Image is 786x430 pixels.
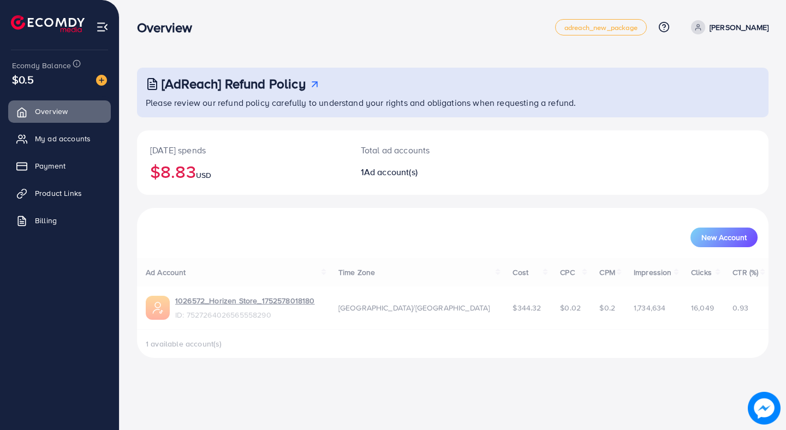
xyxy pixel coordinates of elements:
[710,21,769,34] p: [PERSON_NAME]
[11,15,85,32] img: logo
[555,19,647,35] a: adreach_new_package
[364,166,418,178] span: Ad account(s)
[150,144,335,157] p: [DATE] spends
[35,160,65,171] span: Payment
[564,24,638,31] span: adreach_new_package
[35,215,57,226] span: Billing
[35,188,82,199] span: Product Links
[690,228,758,247] button: New Account
[137,20,201,35] h3: Overview
[96,75,107,86] img: image
[361,167,492,177] h2: 1
[150,161,335,182] h2: $8.83
[8,100,111,122] a: Overview
[8,155,111,177] a: Payment
[35,133,91,144] span: My ad accounts
[162,76,306,92] h3: [AdReach] Refund Policy
[8,210,111,231] a: Billing
[12,71,34,87] span: $0.5
[12,60,71,71] span: Ecomdy Balance
[146,96,762,109] p: Please review our refund policy carefully to understand your rights and obligations when requesti...
[196,170,211,181] span: USD
[687,20,769,34] a: [PERSON_NAME]
[8,182,111,204] a: Product Links
[96,21,109,33] img: menu
[361,144,492,157] p: Total ad accounts
[35,106,68,117] span: Overview
[701,234,747,241] span: New Account
[748,392,781,425] img: image
[8,128,111,150] a: My ad accounts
